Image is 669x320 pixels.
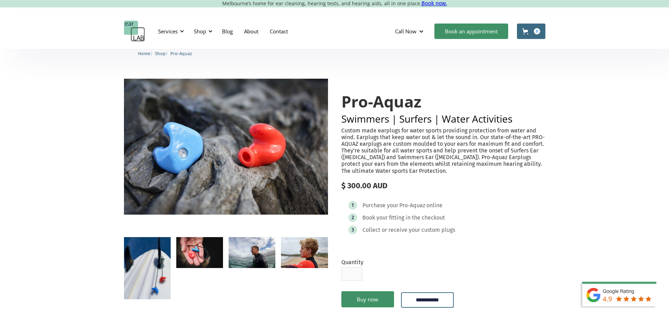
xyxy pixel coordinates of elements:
a: Blog [216,21,238,41]
a: Contact [264,21,294,41]
div: Shop [190,21,215,42]
div: 1 [352,203,354,208]
div: 0 [534,28,540,34]
a: About [238,21,264,41]
div: Services [158,28,178,35]
div: Purchase your [362,202,398,209]
a: home [124,21,145,42]
img: Pro-Aquaz [124,79,328,215]
div: 3 [352,227,354,233]
a: open lightbox [176,237,223,268]
a: Book an appointment [434,24,508,39]
label: Quantity [341,259,363,266]
a: Shop [155,50,166,57]
span: Shop [155,51,166,56]
a: open lightbox [124,79,328,215]
a: open lightbox [281,237,328,268]
li: 〉 [155,50,170,57]
div: Collect or receive your custom plugs [362,227,455,234]
div: Services [154,21,186,42]
div: 2 [352,215,354,220]
span: Home [138,51,150,56]
div: Call Now [389,21,431,42]
a: Buy now [341,291,394,307]
a: Home [138,50,150,57]
div: Call Now [395,28,417,35]
div: $ 300.00 AUD [341,181,545,190]
h1: Pro-Aquaz [341,93,545,110]
div: online [426,202,442,209]
div: Book your fitting in the checkout [362,214,445,221]
h2: Swimmers | Surfers | Water Activities [341,114,545,124]
div: Pro-Aquaz [399,202,425,209]
li: 〉 [138,50,155,57]
a: open lightbox [229,237,275,268]
a: Open cart [517,24,545,39]
a: Pro-Aquaz [170,50,192,57]
p: Custom made earplugs for water sports providing protection from water and wind. Earplugs that kee... [341,127,545,174]
a: open lightbox [124,237,171,299]
span: Pro-Aquaz [170,51,192,56]
div: Shop [194,28,206,35]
